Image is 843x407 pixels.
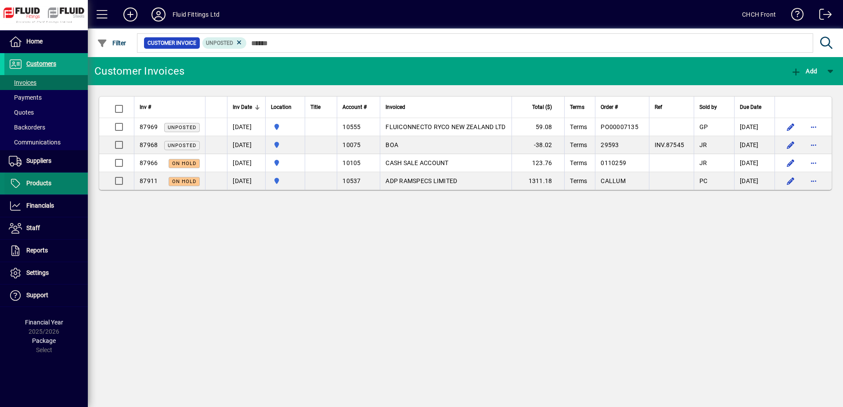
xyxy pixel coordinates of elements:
button: More options [807,138,821,152]
a: Knowledge Base [785,2,804,30]
td: [DATE] [734,118,775,136]
a: Products [4,173,88,194]
span: Unposted [168,125,196,130]
button: Filter [95,35,129,51]
span: GP [699,123,708,130]
td: 1311.18 [512,172,564,190]
span: Add [791,68,817,75]
a: Backorders [4,120,88,135]
span: Invoiced [385,102,405,112]
span: Location [271,102,292,112]
button: Add [789,63,819,79]
div: Total ($) [517,102,560,112]
span: PO00007135 [601,123,638,130]
span: BOA [385,141,398,148]
td: [DATE] [734,172,775,190]
span: Customer Invoice [148,39,196,47]
button: Edit [784,120,798,134]
span: JR [699,141,707,148]
span: Staff [26,224,40,231]
a: Financials [4,195,88,217]
span: PC [699,177,708,184]
a: Settings [4,262,88,284]
a: Home [4,31,88,53]
span: ADP RAMSPECS LIMITED [385,177,457,184]
button: Edit [784,174,798,188]
button: Profile [144,7,173,22]
a: Reports [4,240,88,262]
td: [DATE] [227,118,265,136]
span: CASH SALE ACCOUNT [385,159,448,166]
td: -38.02 [512,136,564,154]
span: Inv Date [233,102,252,112]
div: Account # [342,102,375,112]
span: Order # [601,102,618,112]
span: Sold by [699,102,717,112]
span: Home [26,38,43,45]
mat-chip: Customer Invoice Status: Unposted [202,37,247,49]
div: Inv # [140,102,200,112]
td: [DATE] [734,136,775,154]
span: Title [310,102,321,112]
span: Products [26,180,51,187]
span: Terms [570,123,587,130]
td: [DATE] [227,136,265,154]
td: [DATE] [734,154,775,172]
span: Account # [342,102,367,112]
span: Suppliers [26,157,51,164]
span: Ref [655,102,662,112]
span: Financial Year [25,319,63,326]
span: Backorders [9,124,45,131]
div: Invoiced [385,102,506,112]
span: Invoices [9,79,36,86]
div: Fluid Fittings Ltd [173,7,220,22]
a: Quotes [4,105,88,120]
span: Unposted [168,143,196,148]
td: 123.76 [512,154,564,172]
span: 10105 [342,159,360,166]
button: More options [807,174,821,188]
span: 10537 [342,177,360,184]
div: Order # [601,102,643,112]
span: Terms [570,102,584,112]
a: Staff [4,217,88,239]
span: Settings [26,269,49,276]
span: 87968 [140,141,158,148]
div: Inv Date [233,102,260,112]
div: Location [271,102,299,112]
span: JR [699,159,707,166]
span: Quotes [9,109,34,116]
td: [DATE] [227,154,265,172]
span: Support [26,292,48,299]
button: More options [807,156,821,170]
span: AUCKLAND [271,158,299,168]
span: 29593 [601,141,619,148]
span: Reports [26,247,48,254]
div: Due Date [740,102,769,112]
a: Communications [4,135,88,150]
span: Terms [570,141,587,148]
a: Support [4,285,88,306]
div: Title [310,102,331,112]
td: 59.08 [512,118,564,136]
button: Edit [784,156,798,170]
span: Terms [570,177,587,184]
span: 10555 [342,123,360,130]
span: 10075 [342,141,360,148]
span: Customers [26,60,56,67]
span: Filter [97,40,126,47]
a: Logout [813,2,832,30]
span: Terms [570,159,587,166]
span: Unposted [206,40,233,46]
span: AUCKLAND [271,176,299,186]
span: AUCKLAND [271,140,299,150]
button: Edit [784,138,798,152]
span: Total ($) [532,102,552,112]
button: Add [116,7,144,22]
button: More options [807,120,821,134]
span: 87911 [140,177,158,184]
div: Sold by [699,102,729,112]
span: On hold [172,179,196,184]
td: [DATE] [227,172,265,190]
div: CHCH Front [742,7,776,22]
